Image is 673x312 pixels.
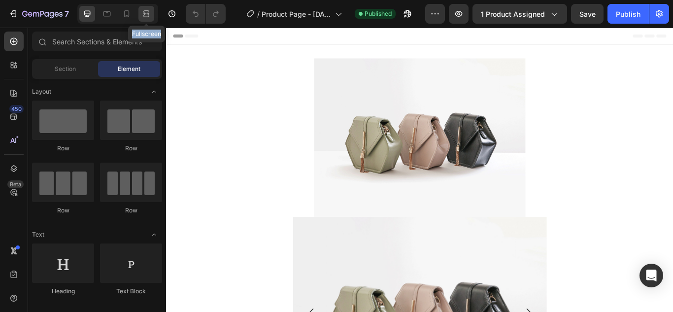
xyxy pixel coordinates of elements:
[65,8,69,20] p: 7
[100,287,162,296] div: Text Block
[579,10,596,18] span: Save
[9,105,24,113] div: 450
[100,144,162,153] div: Row
[186,4,226,24] div: Undo/Redo
[172,36,419,221] img: image_demo.jpg
[257,9,260,19] span: /
[472,4,567,24] button: 1 product assigned
[481,9,545,19] span: 1 product assigned
[32,230,44,239] span: Text
[32,32,162,51] input: Search Sections & Elements
[365,9,392,18] span: Published
[32,87,51,96] span: Layout
[166,28,673,312] iframe: Design area
[100,206,162,215] div: Row
[616,9,640,19] div: Publish
[55,65,76,73] span: Section
[146,227,162,243] span: Toggle open
[262,9,331,19] span: Product Page - [DATE] 20:17:35
[32,206,94,215] div: Row
[4,4,73,24] button: 7
[32,287,94,296] div: Heading
[32,144,94,153] div: Row
[118,65,140,73] span: Element
[7,180,24,188] div: Beta
[639,264,663,287] div: Open Intercom Messenger
[571,4,604,24] button: Save
[146,84,162,100] span: Toggle open
[607,4,649,24] button: Publish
